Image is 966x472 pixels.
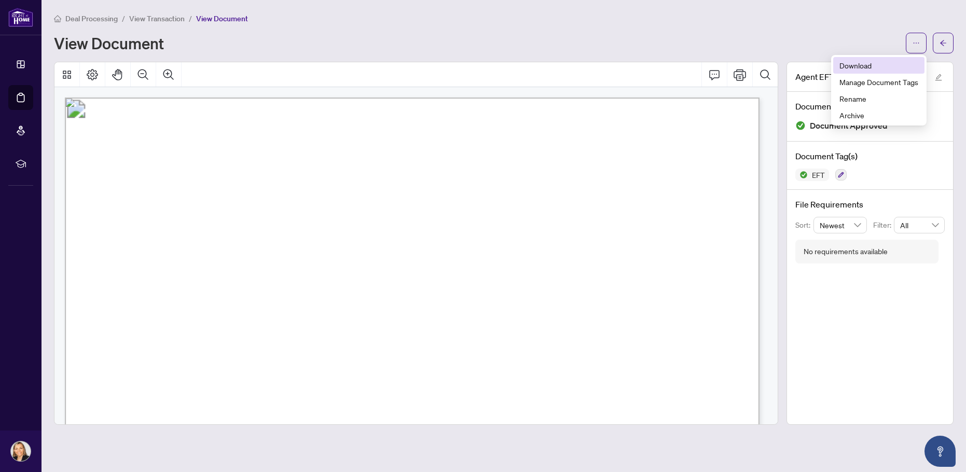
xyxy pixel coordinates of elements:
[795,100,945,113] h4: Document Status
[11,441,31,461] img: Profile Icon
[795,150,945,162] h4: Document Tag(s)
[189,12,192,24] li: /
[820,217,861,233] span: Newest
[795,219,813,231] p: Sort:
[54,35,164,51] h1: View Document
[129,14,185,23] span: View Transaction
[795,120,806,131] img: Document Status
[839,60,918,71] span: Download
[804,246,888,257] div: No requirements available
[808,171,829,178] span: EFT
[873,219,894,231] p: Filter:
[122,12,125,24] li: /
[8,8,33,27] img: logo
[940,39,947,47] span: arrow-left
[839,76,918,88] span: Manage Document Tags
[839,93,918,104] span: Rename
[900,217,939,233] span: All
[839,109,918,121] span: Archive
[935,74,942,81] span: edit
[795,198,945,211] h4: File Requirements
[196,14,248,23] span: View Document
[924,436,956,467] button: Open asap
[795,169,808,181] img: Status Icon
[54,15,61,22] span: home
[810,119,888,133] span: Document Approved
[795,71,887,83] span: Agent EFT 2512530.pdf
[913,39,920,47] span: ellipsis
[65,14,118,23] span: Deal Processing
